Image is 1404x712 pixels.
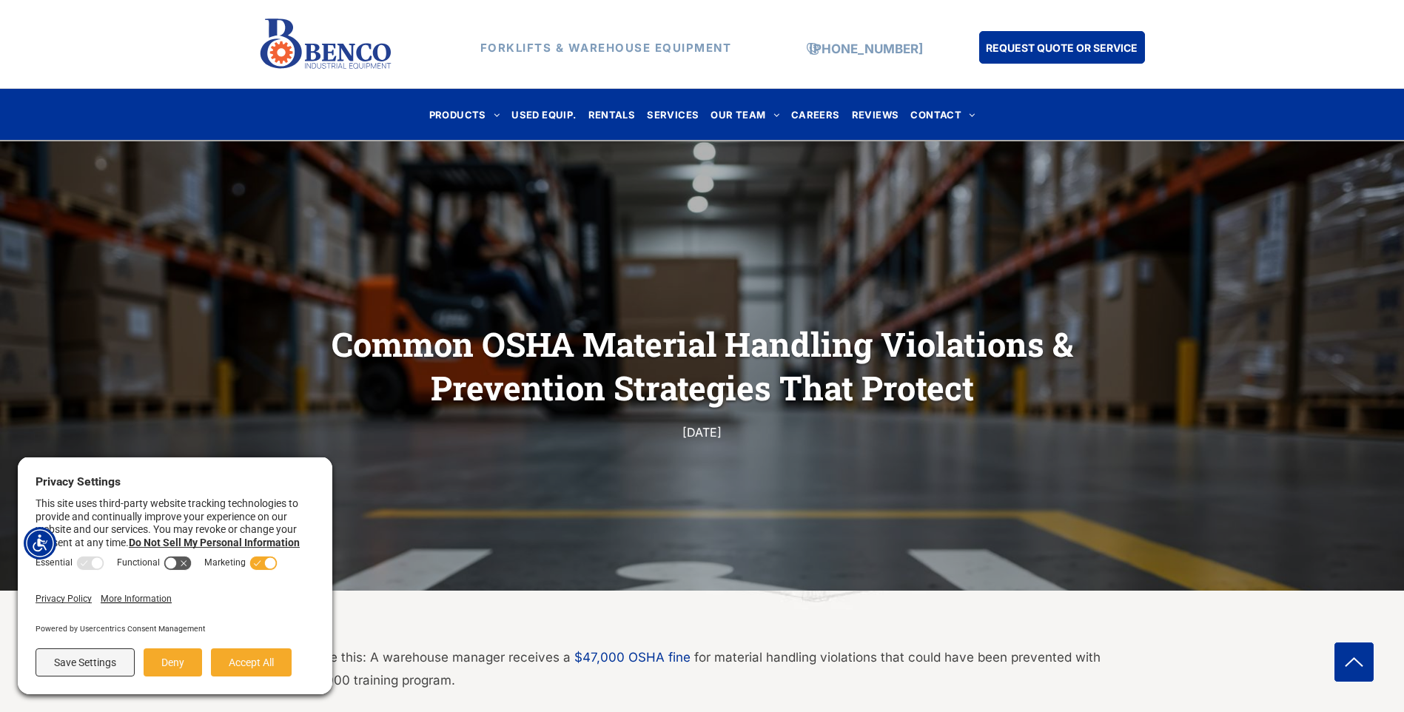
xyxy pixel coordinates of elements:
span: Picture this: A warehouse manager receives a [295,650,571,665]
a: PRODUCTS [423,104,506,124]
a: [PHONE_NUMBER] [809,41,923,56]
div: Accessibility Menu [24,527,56,560]
span: REQUEST QUOTE OR SERVICE [986,34,1138,61]
strong: FORKLIFTS & WAREHOUSE EQUIPMENT [480,41,732,55]
h1: Common OSHA Material Handling Violations & Prevention Strategies That Protect [295,320,1109,411]
a: REQUEST QUOTE OR SERVICE [979,31,1145,64]
a: SERVICES [641,104,705,124]
a: CONTACT [904,104,981,124]
a: USED EQUIP. [505,104,582,124]
a: REVIEWS [846,104,905,124]
a: OUR TEAM [705,104,785,124]
a: RENTALS [582,104,642,124]
a: $47,000 OSHA fine [574,650,691,665]
div: [DATE] [427,422,978,443]
a: CAREERS [785,104,846,124]
span: for material handling violations that could have been prevented with a $2,000 training program. [295,650,1101,688]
